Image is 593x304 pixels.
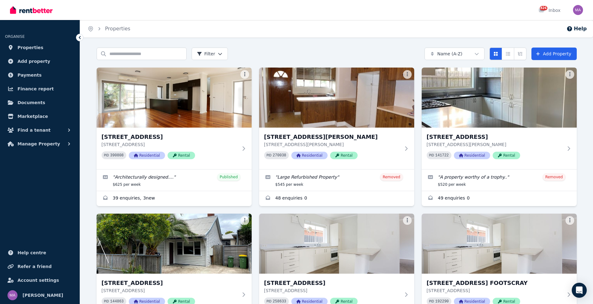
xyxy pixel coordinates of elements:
button: More options [403,70,412,79]
h3: [STREET_ADDRESS][PERSON_NAME] [264,133,400,141]
a: Finance report [5,83,75,95]
code: 390808 [110,153,123,158]
button: Name (A-Z) [425,48,485,60]
div: Inbox [539,7,560,13]
img: 1/4 Beaumont Parade, WEST FOOTSCRAY [422,214,577,274]
span: Manage Property [18,140,60,148]
div: Open Intercom Messenger [572,283,587,298]
button: Manage Property [5,138,75,150]
span: Refer a friend [18,263,52,270]
code: 270038 [273,153,286,158]
small: PID [267,300,272,303]
span: Residential [454,152,490,159]
a: Enquiries for 1 Iris Ave, Brooklyn [97,191,252,206]
span: Filter [197,51,215,57]
a: Help centre [5,246,75,259]
button: More options [240,70,249,79]
img: 1/4 Beaumont Parade, West Footscray [259,214,414,274]
h3: [STREET_ADDRESS] [264,279,400,287]
a: Edit listing: Large Refurbished Property [259,170,414,191]
a: Payments [5,69,75,81]
button: More options [403,216,412,225]
a: Add property [5,55,75,68]
span: Add property [18,58,50,65]
h3: [STREET_ADDRESS] [427,133,563,141]
p: [STREET_ADDRESS] [264,287,400,294]
small: PID [104,300,109,303]
code: 192290 [435,299,449,304]
h3: [STREET_ADDRESS] [102,279,238,287]
p: [STREET_ADDRESS] [102,141,238,148]
span: Marketplace [18,113,48,120]
a: Add Property [531,48,577,60]
button: Filter [192,48,228,60]
p: [STREET_ADDRESS] [102,287,238,294]
div: View options [490,48,526,60]
button: Compact list view [502,48,514,60]
a: 1 Oscar Street, Seddon[STREET_ADDRESS][STREET_ADDRESS][PERSON_NAME]PID 141722ResidentialRental [422,68,577,169]
button: More options [565,70,574,79]
a: Marketplace [5,110,75,123]
span: Residential [129,152,165,159]
p: [STREET_ADDRESS] [427,287,563,294]
img: 1 Oscar Street, Seddon [422,68,577,128]
button: Find a tenant [5,124,75,136]
a: 1 Iris Ave, Brooklyn[STREET_ADDRESS][STREET_ADDRESS]PID 390808ResidentialRental [97,68,252,169]
span: 826 [540,6,547,10]
button: Card view [490,48,502,60]
button: Help [566,25,587,33]
code: 141722 [435,153,449,158]
img: 1/2 Hawthorn Street, Yarraville [97,214,252,274]
img: Marc Angelone [8,290,18,300]
p: [STREET_ADDRESS][PERSON_NAME] [264,141,400,148]
span: Rental [330,152,358,159]
img: RentBetter [10,5,53,15]
a: Edit listing: A property worthy of a trophy.. [422,170,577,191]
a: Documents [5,96,75,109]
span: Residential [291,152,328,159]
a: Edit listing: Architecturally designed.... [97,170,252,191]
button: More options [565,216,574,225]
span: Properties [18,44,43,51]
span: ORGANISE [5,34,25,39]
code: 258633 [273,299,286,304]
small: PID [429,154,434,157]
span: Documents [18,99,45,106]
span: Name (A-Z) [437,51,463,57]
button: More options [240,216,249,225]
a: Refer a friend [5,260,75,273]
button: Expanded list view [514,48,526,60]
span: [PERSON_NAME] [23,291,63,299]
small: PID [104,154,109,157]
a: Account settings [5,274,75,286]
a: Enquiries for 1 Mary Street, Footscray [259,191,414,206]
img: Marc Angelone [573,5,583,15]
span: Help centre [18,249,46,256]
a: 1 Mary Street, Footscray[STREET_ADDRESS][PERSON_NAME][STREET_ADDRESS][PERSON_NAME]PID 270038Resid... [259,68,414,169]
a: Properties [5,41,75,54]
nav: Breadcrumb [80,20,138,38]
h3: [STREET_ADDRESS] [102,133,238,141]
code: 144863 [110,299,123,304]
h3: [STREET_ADDRESS] FOOTSCRAY [427,279,563,287]
span: Account settings [18,276,59,284]
p: [STREET_ADDRESS][PERSON_NAME] [427,141,563,148]
span: Find a tenant [18,126,51,134]
span: Rental [493,152,520,159]
span: Rental [168,152,195,159]
small: PID [267,154,272,157]
span: Payments [18,71,42,79]
small: PID [429,300,434,303]
a: Enquiries for 1 Oscar Street, Seddon [422,191,577,206]
span: Finance report [18,85,54,93]
img: 1 Mary Street, Footscray [259,68,414,128]
a: Properties [105,26,130,32]
img: 1 Iris Ave, Brooklyn [97,68,252,128]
